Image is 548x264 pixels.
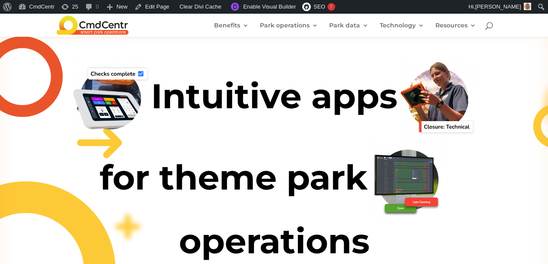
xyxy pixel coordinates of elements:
img: CmdCentr [57,16,128,34]
div: ! [328,3,335,11]
a: Resources [435,22,476,37]
a: Park data [329,22,369,37]
a: Park operations [260,22,318,37]
img: Avatar photo [524,3,531,10]
span: SEO [313,3,325,10]
a: Benefits [214,22,249,37]
span: [PERSON_NAME] [475,3,521,10]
